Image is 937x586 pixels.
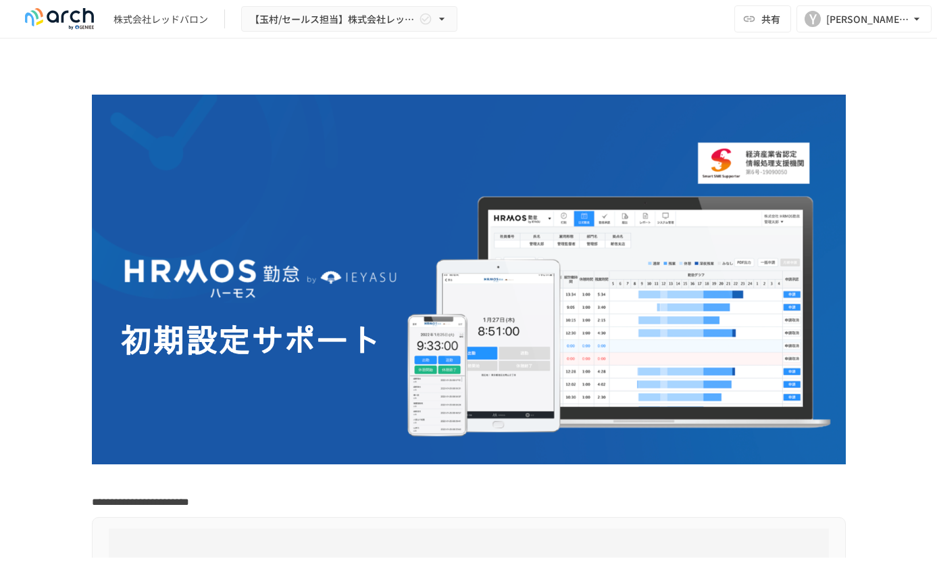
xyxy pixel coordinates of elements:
span: 共有 [761,11,780,26]
img: GdztLVQAPnGLORo409ZpmnRQckwtTrMz8aHIKJZF2AQ [92,95,846,464]
img: logo-default@2x-9cf2c760.svg [16,8,103,30]
div: Y [805,11,821,27]
button: Y[PERSON_NAME][EMAIL_ADDRESS][DOMAIN_NAME] [796,5,932,32]
div: [PERSON_NAME][EMAIL_ADDRESS][DOMAIN_NAME] [826,11,910,28]
div: 株式会社レッドバロン [113,12,208,26]
span: 【玉村/セールス担当】株式会社レッドバロン様_初期設定サポート [250,11,416,28]
button: 共有 [734,5,791,32]
button: 【玉村/セールス担当】株式会社レッドバロン様_初期設定サポート [241,6,457,32]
